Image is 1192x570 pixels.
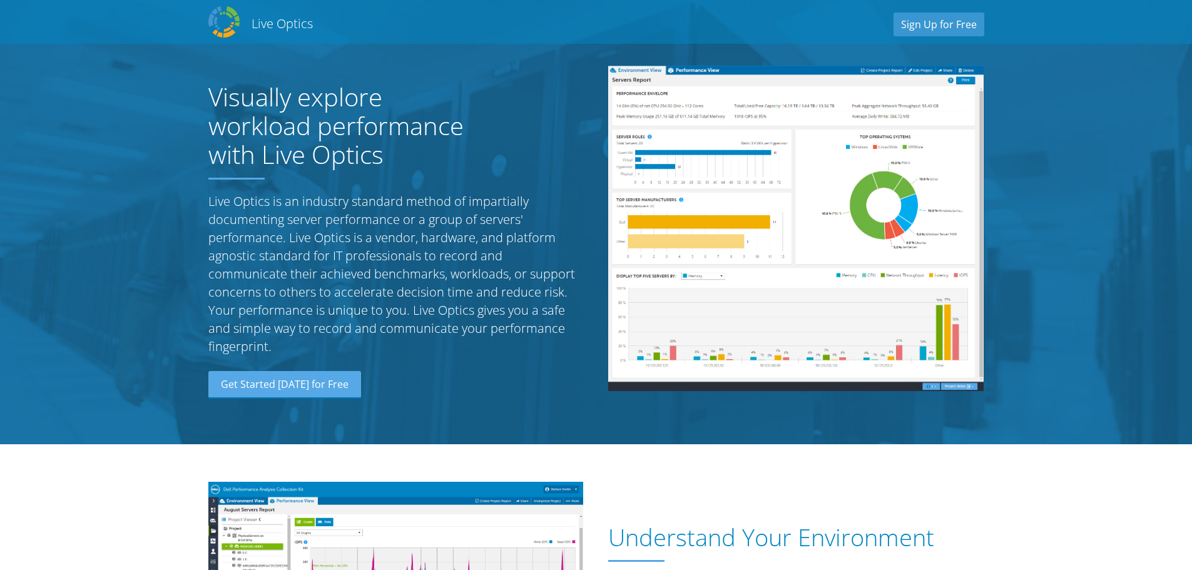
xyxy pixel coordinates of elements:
[208,192,584,355] p: Live Optics is an industry standard method of impartially documenting server performance or a gro...
[252,15,313,32] h2: Live Optics
[608,524,977,551] h1: Understand Your Environment
[894,13,984,36] a: Sign Up for Free
[608,66,984,391] img: Server Report
[208,371,361,399] a: Get Started [DATE] for Free
[208,6,240,38] img: Dell Dpack
[208,83,490,169] h1: Visually explore workload performance with Live Optics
